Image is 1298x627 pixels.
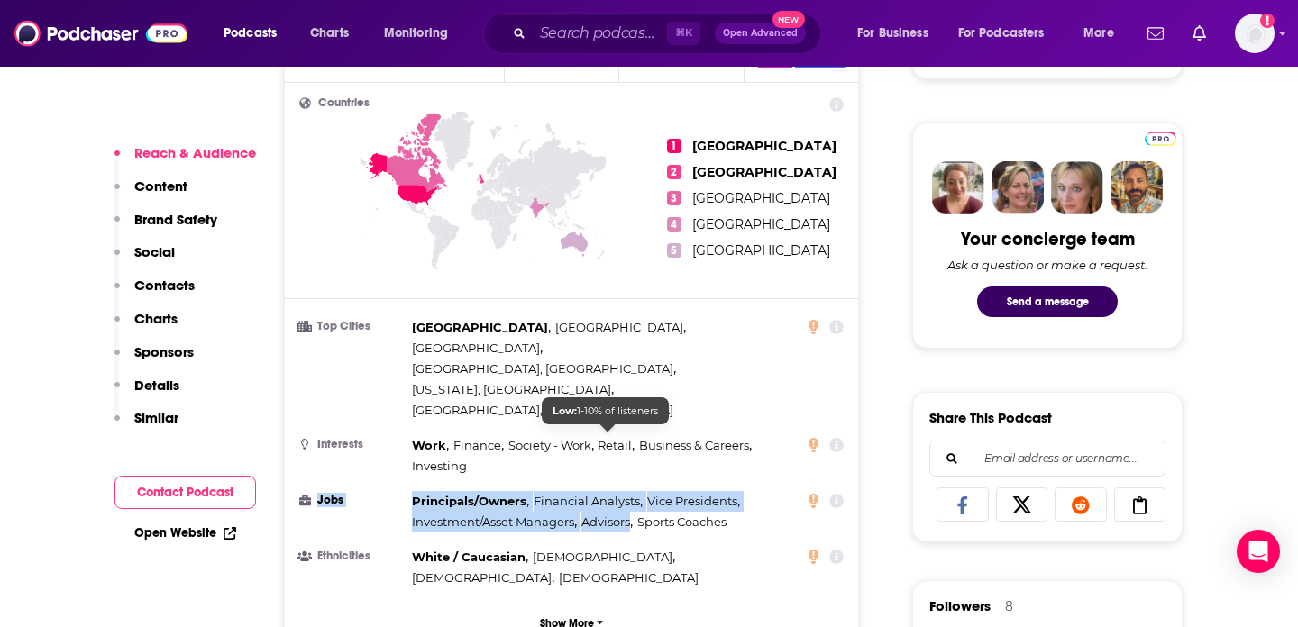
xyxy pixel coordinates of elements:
[667,191,681,205] span: 3
[453,435,504,456] span: ,
[929,441,1165,477] div: Search followers
[412,379,614,400] span: ,
[412,317,551,338] span: ,
[692,164,836,180] span: [GEOGRAPHIC_DATA]
[533,547,675,568] span: ,
[598,435,635,456] span: ,
[412,491,529,512] span: ,
[639,435,752,456] span: ,
[1260,14,1275,28] svg: Add a profile image
[134,243,175,260] p: Social
[667,139,681,153] span: 1
[946,19,1071,48] button: open menu
[647,494,737,508] span: Vice Presidents
[692,216,830,232] span: [GEOGRAPHIC_DATA]
[553,404,658,417] span: 1-10% of listeners
[581,514,630,529] span: Advisors
[555,320,683,334] span: [GEOGRAPHIC_DATA]
[1145,132,1176,146] img: Podchaser Pro
[508,435,594,456] span: ,
[114,177,187,211] button: Content
[224,21,277,46] span: Podcasts
[534,491,643,512] span: ,
[14,16,187,50] img: Podchaser - Follow, Share and Rate Podcasts
[929,597,991,614] span: Followers
[692,138,836,154] span: [GEOGRAPHIC_DATA]
[134,177,187,195] p: Content
[412,382,611,396] span: [US_STATE], [GEOGRAPHIC_DATA]
[412,438,446,452] span: Work
[1235,14,1275,53] span: Logged in as morganm92295
[559,570,699,585] span: [DEMOGRAPHIC_DATA]
[310,21,349,46] span: Charts
[553,404,577,417] b: Low:
[723,29,798,38] span: Open Advanced
[114,343,194,377] button: Sponsors
[298,19,360,48] a: Charts
[412,341,540,355] span: [GEOGRAPHIC_DATA]
[667,165,681,179] span: 2
[412,320,548,334] span: [GEOGRAPHIC_DATA]
[929,409,1052,426] h3: Share This Podcast
[1114,487,1166,522] a: Copy Link
[937,487,989,522] a: Share on Facebook
[857,21,928,46] span: For Business
[134,343,194,360] p: Sponsors
[412,512,577,532] span: ,
[114,409,178,442] button: Similar
[692,242,830,259] span: [GEOGRAPHIC_DATA]
[412,550,526,564] span: White / Caucasian
[114,144,256,177] button: Reach & Audience
[1051,161,1103,214] img: Jules Profile
[500,13,838,54] div: Search podcasts, credits, & more...
[1145,129,1176,146] a: Pro website
[114,243,175,277] button: Social
[134,409,178,426] p: Similar
[412,338,543,359] span: ,
[299,321,405,332] h3: Top Cities
[1185,18,1213,49] a: Show notifications dropdown
[299,495,405,506] h3: Jobs
[412,359,676,379] span: ,
[134,525,236,541] a: Open Website
[453,438,501,452] span: Finance
[371,19,471,48] button: open menu
[211,19,300,48] button: open menu
[581,512,633,532] span: ,
[134,310,178,327] p: Charts
[412,361,673,376] span: [GEOGRAPHIC_DATA], [GEOGRAPHIC_DATA]
[692,190,830,206] span: [GEOGRAPHIC_DATA]
[1071,19,1137,48] button: open menu
[1140,18,1171,49] a: Show notifications dropdown
[114,377,179,410] button: Details
[384,21,448,46] span: Monitoring
[299,550,405,562] h3: Ethnicities
[598,438,632,452] span: Retail
[412,568,554,588] span: ,
[1055,487,1107,522] a: Share on Reddit
[318,97,370,109] span: Countries
[114,476,256,509] button: Contact Podcast
[1005,598,1013,614] div: 8
[134,144,256,161] p: Reach & Audience
[1237,530,1280,573] div: Open Intercom Messenger
[114,310,178,343] button: Charts
[845,19,951,48] button: open menu
[412,514,574,529] span: Investment/Asset Managers
[1111,161,1163,214] img: Jon Profile
[412,570,552,585] span: [DEMOGRAPHIC_DATA]
[412,403,673,417] span: [GEOGRAPHIC_DATA], [GEOGRAPHIC_DATA]
[508,438,591,452] span: Society - Work
[412,547,528,568] span: ,
[1235,14,1275,53] img: User Profile
[134,377,179,394] p: Details
[772,11,805,28] span: New
[533,550,672,564] span: [DEMOGRAPHIC_DATA]
[533,19,667,48] input: Search podcasts, credits, & more...
[932,161,984,214] img: Sydney Profile
[134,277,195,294] p: Contacts
[412,435,449,456] span: ,
[412,459,467,473] span: Investing
[639,438,749,452] span: Business & Careers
